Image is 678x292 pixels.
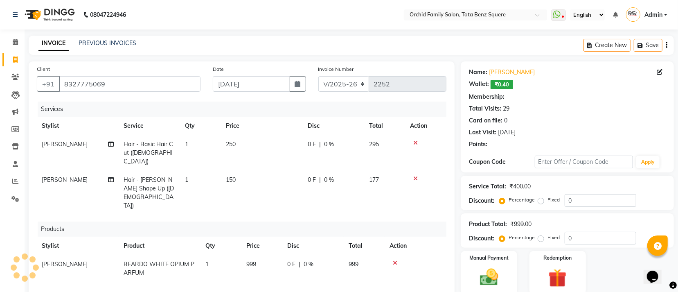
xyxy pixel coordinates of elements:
[369,176,379,183] span: 177
[503,104,509,113] div: 29
[547,196,560,204] label: Fixed
[469,234,494,243] div: Discount:
[644,11,662,19] span: Admin
[474,267,504,288] img: _cash.svg
[119,117,180,135] th: Service
[37,237,119,255] th: Stylist
[535,156,633,168] input: Enter Offer / Coupon Code
[226,140,236,148] span: 250
[200,237,241,255] th: Qty
[213,66,224,73] label: Date
[498,128,516,137] div: [DATE]
[282,237,344,255] th: Disc
[509,234,535,241] label: Percentage
[37,76,60,92] button: +91
[344,237,385,255] th: Total
[626,7,640,22] img: Admin
[221,117,303,135] th: Price
[308,140,316,149] span: 0 F
[124,176,174,209] span: Hair - [PERSON_NAME] Shape Up ([DEMOGRAPHIC_DATA])
[79,39,136,47] a: PREVIOUS INVOICES
[547,234,560,241] label: Fixed
[583,39,631,52] button: Create New
[634,39,662,52] button: Save
[385,237,446,255] th: Action
[37,117,119,135] th: Stylist
[469,158,534,166] div: Coupon Code
[246,260,256,268] span: 999
[90,3,126,26] b: 08047224946
[226,176,236,183] span: 150
[38,222,453,237] div: Products
[319,176,321,184] span: |
[180,117,221,135] th: Qty
[469,128,496,137] div: Last Visit:
[469,182,506,191] div: Service Total:
[469,220,507,229] div: Product Total:
[38,102,453,117] div: Services
[469,197,494,205] div: Discount:
[644,259,670,284] iframe: chat widget
[303,117,364,135] th: Disc
[543,267,572,290] img: _gift.svg
[185,140,188,148] span: 1
[324,140,334,149] span: 0 %
[469,68,487,77] div: Name:
[319,140,321,149] span: |
[185,176,188,183] span: 1
[21,3,77,26] img: logo
[205,260,209,268] span: 1
[491,80,513,89] span: ₹0.40
[42,140,88,148] span: [PERSON_NAME]
[469,254,509,262] label: Manual Payment
[42,176,88,183] span: [PERSON_NAME]
[469,93,505,101] div: Membership:
[119,237,200,255] th: Product
[59,76,200,92] input: Search by Name/Mobile/Email/Code
[241,237,282,255] th: Price
[405,117,446,135] th: Action
[509,196,535,204] label: Percentage
[636,156,660,168] button: Apply
[308,176,316,184] span: 0 F
[124,140,173,165] span: Hair - Basic Hair Cut ([DEMOGRAPHIC_DATA])
[324,176,334,184] span: 0 %
[364,117,405,135] th: Total
[489,68,535,77] a: [PERSON_NAME]
[318,66,354,73] label: Invoice Number
[349,260,358,268] span: 999
[369,140,379,148] span: 295
[287,260,295,269] span: 0 F
[38,36,69,51] a: INVOICE
[299,260,300,269] span: |
[509,182,531,191] div: ₹400.00
[124,260,194,276] span: BEARDO WHITE OPIUM PARFUM
[469,116,502,125] div: Card on file:
[42,260,88,268] span: [PERSON_NAME]
[469,140,487,149] div: Points:
[510,220,532,229] div: ₹999.00
[504,116,507,125] div: 0
[543,254,572,262] label: Redemption
[304,260,313,269] span: 0 %
[469,104,501,113] div: Total Visits:
[469,80,489,89] div: Wallet:
[37,66,50,73] label: Client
